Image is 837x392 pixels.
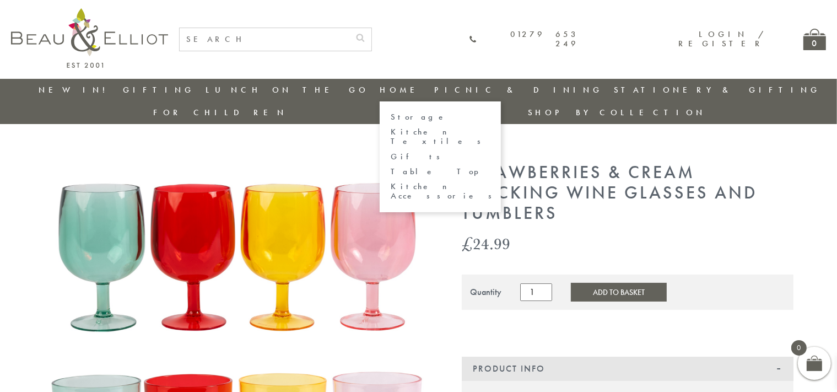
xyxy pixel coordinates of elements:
a: Login / Register [678,29,765,49]
bdi: 24.99 [462,232,510,255]
a: 01279 653 249 [469,30,579,49]
div: Quantity [470,287,501,297]
a: Gifting [123,84,195,95]
h1: Strawberries & Cream Stacking Wine Glasses and Tumblers [462,163,793,223]
a: Table Top [391,167,490,176]
span: £ [462,232,473,255]
a: Home [380,84,424,95]
a: For Children [153,107,287,118]
a: Kitchen Textiles [391,127,490,147]
a: Stationery & Gifting [614,84,820,95]
button: Add to Basket [571,283,667,302]
a: Lunch On The Go [206,84,369,95]
span: 0 [791,340,807,356]
a: Picnic & Dining [434,84,603,95]
a: Kitchen Accessories [391,182,490,201]
a: Shop by collection [528,107,706,118]
input: SEARCH [180,28,349,51]
input: Product quantity [520,283,552,301]
a: 0 [803,29,826,50]
iframe: Secure express checkout frame [460,316,796,343]
a: New in! [39,84,112,95]
div: Product Info [462,357,793,381]
a: Gifts [391,152,490,162]
img: logo [11,8,168,68]
a: Storage [391,112,490,122]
